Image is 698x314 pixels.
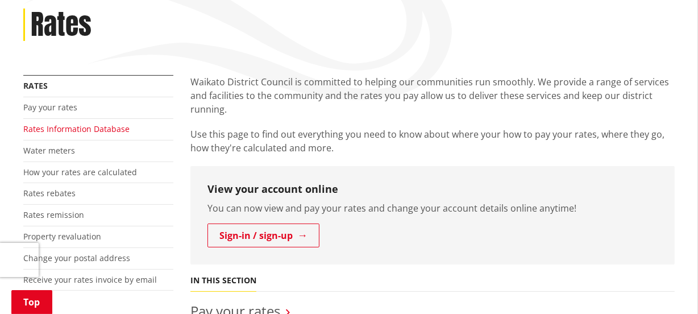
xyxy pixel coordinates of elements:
h5: In this section [190,276,256,286]
h1: Rates [31,9,92,42]
a: Sign-in / sign-up [207,224,319,247]
a: Rates rebates [23,188,76,199]
a: Change your postal address [23,253,130,263]
a: How your rates are calculated [23,167,137,177]
a: Water meters [23,145,75,156]
p: Use this page to find out everything you need to know about where your how to pay your rates, whe... [190,127,675,155]
a: Top [11,290,52,314]
a: Rates remission [23,209,84,220]
a: Receive your rates invoice by email [23,274,157,285]
a: Rates Information Database [23,123,130,134]
a: Property revaluation [23,231,101,242]
a: Pay your rates [23,102,77,113]
p: Waikato District Council is committed to helping our communities run smoothly. We provide a range... [190,75,675,116]
a: Rates [23,80,48,91]
p: You can now view and pay your rates and change your account details online anytime! [207,201,658,215]
h3: View your account online [207,183,658,196]
iframe: Messenger Launcher [646,266,687,307]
